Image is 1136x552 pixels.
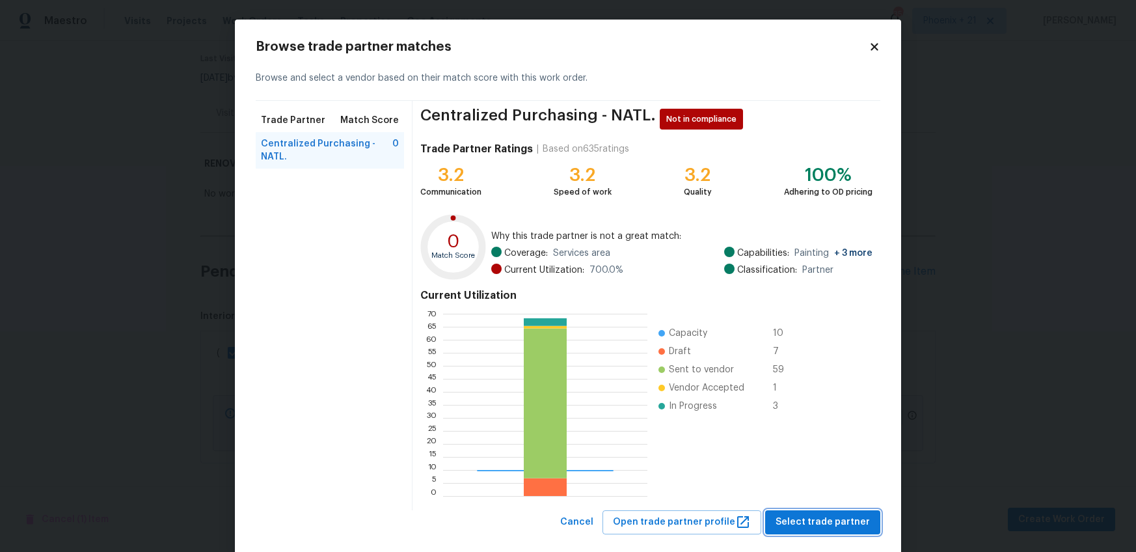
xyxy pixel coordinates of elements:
text: 0 [447,232,460,251]
span: Capacity [669,327,707,340]
span: 7 [773,345,794,358]
span: Current Utilization: [504,264,584,277]
text: 45 [427,375,437,383]
span: Partner [802,264,833,277]
span: Cancel [560,514,593,531]
span: 3 [773,400,794,413]
span: Capabilities: [737,247,789,260]
div: Browse and select a vendor based on their match score with this work order. [256,56,880,101]
div: 3.2 [554,169,612,182]
text: 5 [432,479,437,487]
text: 0 [431,492,437,500]
span: 0 [392,137,399,163]
div: 100% [784,169,872,182]
div: Quality [684,186,712,199]
div: Communication [420,186,481,199]
h4: Current Utilization [420,289,872,302]
span: Painting [794,247,872,260]
div: 3.2 [420,169,481,182]
div: Adhering to OD pricing [784,186,872,199]
text: 25 [427,427,437,435]
text: 20 [426,440,437,448]
text: 30 [426,414,437,422]
span: In Progress [669,400,717,413]
span: 1 [773,381,794,394]
span: Why this trade partner is not a great match: [491,230,872,243]
span: + 3 more [834,249,872,258]
span: Open trade partner profile [613,514,751,531]
div: Speed of work [554,186,612,199]
span: Vendor Accepted [669,381,744,394]
span: 700.0 % [589,264,623,277]
text: 35 [427,401,437,409]
button: Select trade partner [765,510,880,534]
text: 70 [427,310,437,318]
text: 55 [427,349,437,357]
span: Centralized Purchasing - NATL. [420,109,656,130]
span: Match Score [340,114,399,127]
h2: Browse trade partner matches [256,40,869,53]
span: Not in compliance [666,113,742,126]
div: | [533,143,543,156]
div: Based on 635 ratings [543,143,629,156]
text: 10 [427,466,437,474]
span: Sent to vendor [669,363,734,376]
button: Open trade partner profile [602,510,761,534]
text: 65 [427,323,437,331]
span: Classification: [737,264,797,277]
span: Select trade partner [776,514,870,531]
span: 59 [773,363,794,376]
text: 60 [426,336,437,344]
text: 50 [426,362,437,370]
span: Trade Partner [261,114,325,127]
text: Match Score [431,252,475,259]
span: Draft [669,345,691,358]
text: 40 [426,388,437,396]
div: 3.2 [684,169,712,182]
h4: Trade Partner Ratings [420,143,533,156]
span: Centralized Purchasing - NATL. [261,137,392,163]
button: Cancel [555,510,599,534]
span: Services area [553,247,610,260]
span: Coverage: [504,247,548,260]
span: 10 [773,327,794,340]
text: 15 [429,453,437,461]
